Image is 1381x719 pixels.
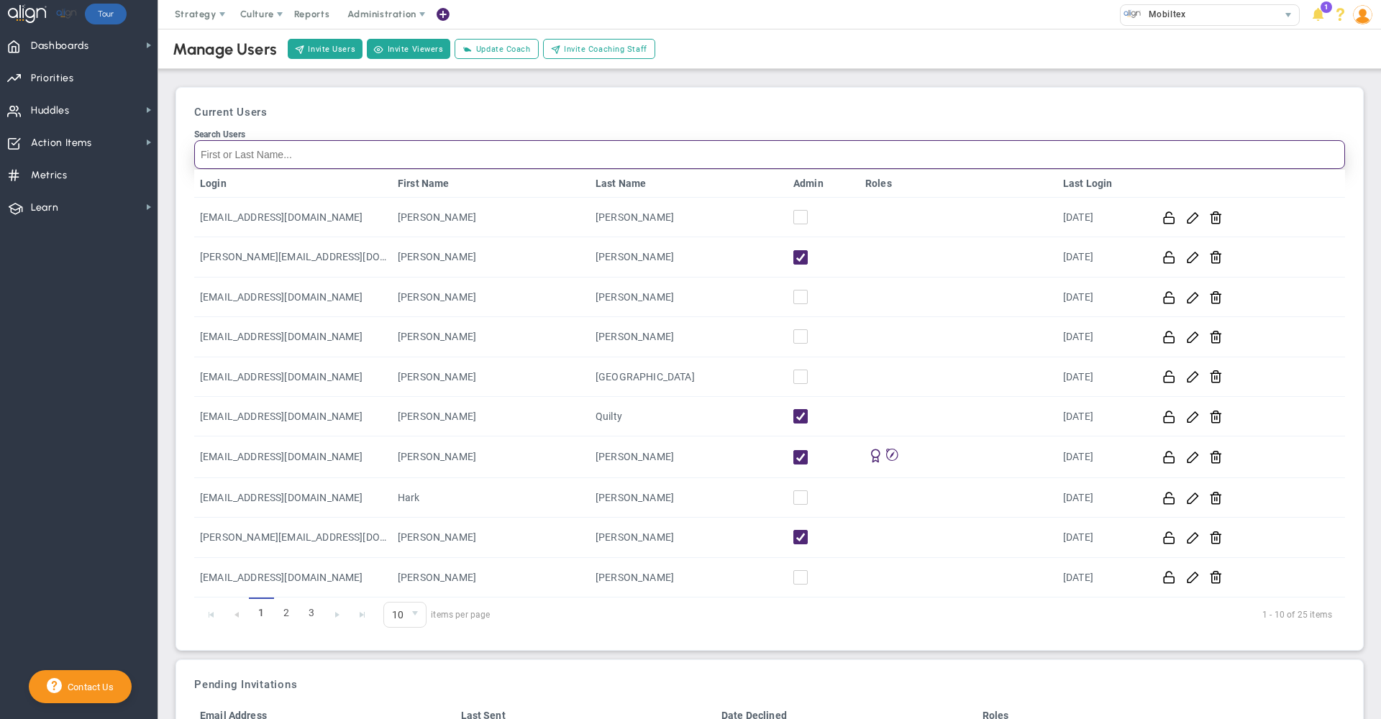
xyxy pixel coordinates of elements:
td: [DATE] [1057,558,1147,597]
h3: Pending Invitations [194,678,1345,691]
button: Edit User Info [1186,249,1200,265]
button: Remove user from company [1209,530,1223,545]
button: Reset this password [1162,530,1176,545]
button: Edit User Info [1186,409,1200,424]
button: Reset this password [1162,490,1176,505]
span: Update Coach [476,43,531,55]
td: [EMAIL_ADDRESS][DOMAIN_NAME] [194,436,392,477]
button: Invite Coaching Staff [543,39,655,59]
td: [PERSON_NAME] [392,518,590,557]
button: Remove user from company [1209,449,1223,464]
td: [PERSON_NAME] [590,518,788,557]
td: [DATE] [1057,357,1147,397]
td: [PERSON_NAME] [590,278,788,317]
button: Edit User Info [1186,369,1200,384]
button: Reset this password [1162,369,1176,384]
input: Search Users [194,140,1345,169]
td: [PERSON_NAME] [392,436,590,477]
button: Remove user from company [1209,329,1223,344]
span: select [1278,5,1299,25]
span: Culture [240,9,274,19]
span: Action Items [31,128,92,158]
td: [PERSON_NAME] [590,237,788,277]
button: Remove user from company [1209,290,1223,305]
td: [PERSON_NAME] [392,278,590,317]
span: Learn [31,193,58,223]
span: items per page [383,602,491,628]
td: [EMAIL_ADDRESS][DOMAIN_NAME] [194,558,392,597]
td: [DATE] [1057,198,1147,237]
span: Decision Maker [883,448,898,465]
a: Go to the last page [350,603,375,628]
button: Reset this password [1162,449,1176,464]
th: Roles [860,170,1057,198]
td: [DATE] [1057,317,1147,357]
td: [PERSON_NAME] [590,317,788,357]
button: Edit User Info [1186,290,1200,305]
a: Last Login [1063,178,1141,189]
td: [DATE] [1057,237,1147,277]
a: Admin [793,178,854,189]
td: [PERSON_NAME] [392,237,590,277]
span: Invite Coaching Staff [564,43,647,55]
td: [PERSON_NAME][EMAIL_ADDRESS][DOMAIN_NAME] [194,518,392,557]
td: Hark [392,478,590,518]
td: [PERSON_NAME] [392,198,590,237]
span: 10 [384,603,405,627]
td: [DATE] [1057,436,1147,477]
img: 15826.Company.photo [1124,5,1141,23]
button: Reset this password [1162,329,1176,344]
span: 1 [1321,1,1332,13]
span: 1 [249,597,274,628]
td: [PERSON_NAME] [392,357,590,397]
a: Last Name [596,178,782,189]
a: 3 [299,597,324,628]
td: [PERSON_NAME][EMAIL_ADDRESS][DOMAIN_NAME] [194,237,392,277]
button: Reset this password [1162,290,1176,305]
a: First Name [398,178,584,189]
button: Edit User Info [1186,569,1200,585]
td: [PERSON_NAME] [590,198,788,237]
button: Remove user from company [1209,210,1223,225]
td: [PERSON_NAME] [590,558,788,597]
button: Edit User Info [1186,449,1200,464]
button: Reset this password [1162,210,1176,225]
div: Search Users [194,129,1345,139]
a: Go to the next page [324,603,350,628]
td: [EMAIL_ADDRESS][DOMAIN_NAME] [194,278,392,317]
span: Contact Us [62,682,114,692]
a: 2 [274,597,299,628]
button: Edit User Info [1186,329,1200,344]
button: Reset this password [1162,569,1176,585]
span: Huddles [31,96,70,126]
span: 0 [383,602,427,628]
a: Login [200,178,386,189]
button: Remove user from company [1209,490,1223,505]
td: [DATE] [1057,278,1147,317]
button: Edit User Info [1186,210,1200,225]
h3: Current Users [194,106,1345,119]
span: Priorities [31,63,74,93]
div: Manage Users [173,40,277,59]
span: Align Champion [865,448,883,465]
td: [EMAIL_ADDRESS][DOMAIN_NAME] [194,317,392,357]
button: Edit User Info [1186,530,1200,545]
span: Strategy [175,9,217,19]
span: Mobiltex [1141,5,1185,24]
span: Metrics [31,160,68,191]
span: Dashboards [31,31,89,61]
td: Quilty [590,397,788,436]
td: [DATE] [1057,478,1147,518]
button: Remove user from company [1209,369,1223,384]
td: [GEOGRAPHIC_DATA] [590,357,788,397]
button: Update Coach [455,39,538,59]
td: [EMAIL_ADDRESS][DOMAIN_NAME] [194,397,392,436]
span: 1 - 10 of 25 items [508,606,1332,623]
td: [PERSON_NAME] [392,397,590,436]
td: [PERSON_NAME] [590,436,788,477]
td: [PERSON_NAME] [590,478,788,518]
button: Invite Users [288,39,363,59]
button: Remove user from company [1209,249,1223,265]
button: Invite Viewers [367,39,450,59]
button: Remove user from company [1209,569,1223,585]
